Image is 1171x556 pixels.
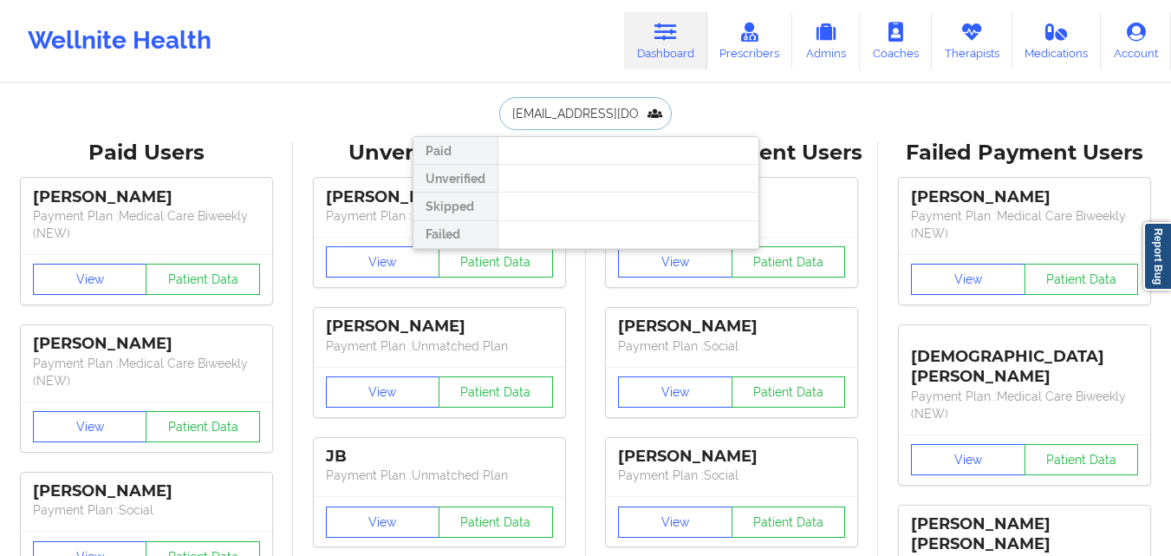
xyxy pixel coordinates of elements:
[1101,12,1171,69] a: Account
[618,317,845,337] div: [PERSON_NAME]
[326,467,553,484] p: Payment Plan : Unmatched Plan
[911,207,1138,242] p: Payment Plan : Medical Care Biweekly (NEW)
[860,12,932,69] a: Coaches
[1143,222,1171,291] a: Report Bug
[1025,444,1139,475] button: Patient Data
[305,140,574,167] div: Unverified Users
[439,246,553,278] button: Patient Data
[146,264,260,295] button: Patient Data
[146,411,260,442] button: Patient Data
[413,221,498,249] div: Failed
[326,187,553,207] div: [PERSON_NAME]
[911,334,1138,387] div: [DEMOGRAPHIC_DATA][PERSON_NAME]
[732,376,846,408] button: Patient Data
[33,264,147,295] button: View
[911,514,1138,554] div: [PERSON_NAME] [PERSON_NAME]
[911,444,1025,475] button: View
[326,337,553,355] p: Payment Plan : Unmatched Plan
[911,187,1138,207] div: [PERSON_NAME]
[932,12,1012,69] a: Therapists
[326,207,553,225] p: Payment Plan : Unmatched Plan
[326,447,553,467] div: JB
[439,376,553,408] button: Patient Data
[707,12,793,69] a: Prescribers
[33,187,260,207] div: [PERSON_NAME]
[792,12,860,69] a: Admins
[33,334,260,354] div: [PERSON_NAME]
[618,507,732,538] button: View
[732,246,846,278] button: Patient Data
[33,411,147,442] button: View
[33,501,260,519] p: Payment Plan : Social
[33,355,260,389] p: Payment Plan : Medical Care Biweekly (NEW)
[618,337,845,355] p: Payment Plan : Social
[618,447,845,467] div: [PERSON_NAME]
[618,376,732,408] button: View
[33,481,260,501] div: [PERSON_NAME]
[326,507,440,538] button: View
[624,12,707,69] a: Dashboard
[33,207,260,242] p: Payment Plan : Medical Care Biweekly (NEW)
[890,140,1159,167] div: Failed Payment Users
[413,137,498,165] div: Paid
[326,317,553,337] div: [PERSON_NAME]
[326,246,440,278] button: View
[732,507,846,538] button: Patient Data
[911,388,1138,422] p: Payment Plan : Medical Care Biweekly (NEW)
[618,246,732,278] button: View
[326,376,440,408] button: View
[1025,264,1139,295] button: Patient Data
[12,140,281,167] div: Paid Users
[413,193,498,220] div: Skipped
[1012,12,1102,69] a: Medications
[911,264,1025,295] button: View
[413,165,498,193] div: Unverified
[618,467,845,484] p: Payment Plan : Social
[439,507,553,538] button: Patient Data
